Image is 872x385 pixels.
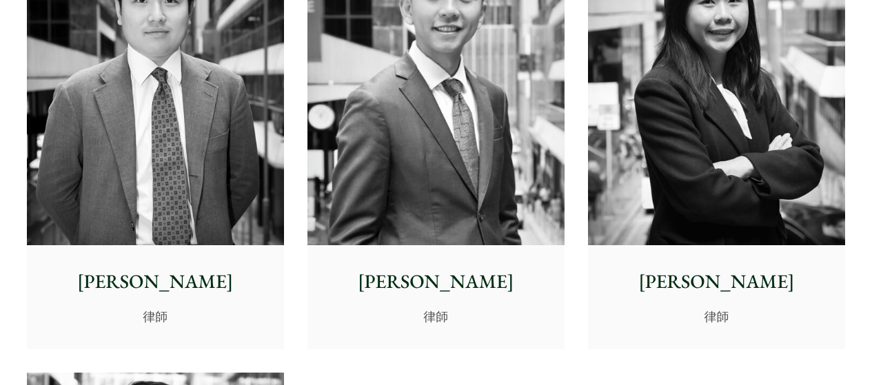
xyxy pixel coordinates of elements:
[318,307,554,326] p: 律師
[599,267,834,296] p: [PERSON_NAME]
[318,267,554,296] p: [PERSON_NAME]
[38,267,273,296] p: [PERSON_NAME]
[38,307,273,326] p: 律師
[599,307,834,326] p: 律師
